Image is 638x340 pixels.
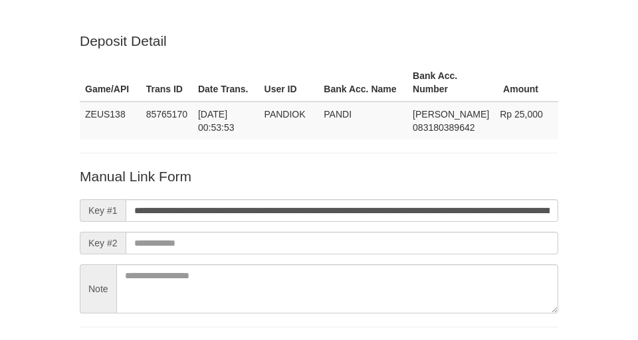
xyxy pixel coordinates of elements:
[407,64,494,102] th: Bank Acc. Number
[141,102,193,139] td: 85765170
[494,64,558,102] th: Amount
[80,199,126,222] span: Key #1
[324,109,352,120] span: PANDI
[198,109,235,133] span: [DATE] 00:53:53
[80,102,141,139] td: ZEUS138
[80,167,558,186] p: Manual Link Form
[318,64,407,102] th: Bank Acc. Name
[500,109,543,120] span: Rp 25,000
[259,64,319,102] th: User ID
[80,64,141,102] th: Game/API
[141,64,193,102] th: Trans ID
[80,264,116,313] span: Note
[413,122,475,133] span: Copy 083180389642 to clipboard
[265,109,306,120] span: PANDIOK
[80,232,126,254] span: Key #2
[80,31,558,50] p: Deposit Detail
[193,64,259,102] th: Date Trans.
[413,109,489,120] span: [PERSON_NAME]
